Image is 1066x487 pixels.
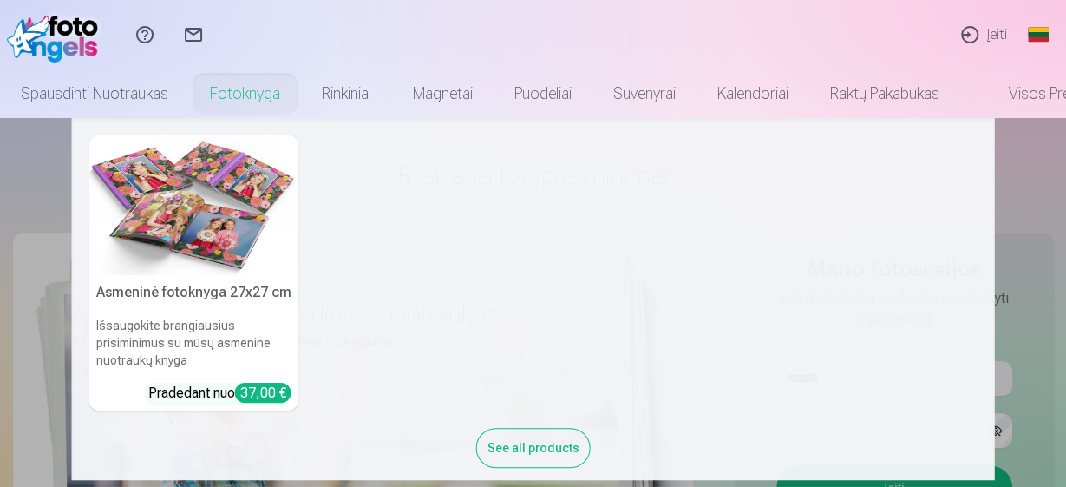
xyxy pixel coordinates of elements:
a: Suvenyrai [592,69,696,118]
div: See all products [476,428,591,468]
a: Rinkiniai [301,69,392,118]
a: Raktų pakabukas [809,69,960,118]
img: Asmeninė fotoknyga 27x27 cm [89,135,298,275]
a: Asmeninė fotoknyga 27x27 cmAsmeninė fotoknyga 27x27 cmIšsaugokite brangiausius prisiminimus su mū... [89,135,298,411]
a: Puodeliai [494,69,592,118]
a: Magnetai [392,69,494,118]
img: /fa2 [7,7,107,63]
h5: Asmeninė fotoknyga 27x27 cm [89,275,298,310]
a: See all products [476,438,591,456]
h6: Išsaugokite brangiausius prisiminimus su mūsų asmenine nuotraukų knyga [89,310,298,376]
div: 37,00 € [235,383,291,403]
a: Fotoknyga [189,69,301,118]
a: Kalendoriai [696,69,809,118]
div: Pradedant nuo [148,383,291,404]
